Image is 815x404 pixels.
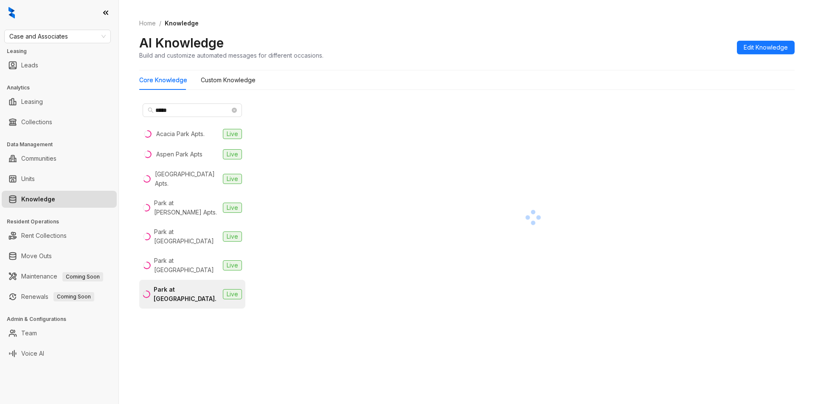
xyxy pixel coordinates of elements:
button: Edit Knowledge [737,41,795,54]
a: Communities [21,150,56,167]
h3: Admin & Configurations [7,315,118,323]
a: Team [21,325,37,342]
li: Renewals [2,288,117,305]
span: Live [223,129,242,139]
li: Maintenance [2,268,117,285]
div: Aspen Park Apts [156,150,202,159]
h3: Resident Operations [7,218,118,226]
li: Collections [2,114,117,131]
h3: Analytics [7,84,118,92]
span: Live [223,174,242,184]
li: Voice AI [2,345,117,362]
span: Live [223,203,242,213]
div: Park at [GEOGRAPHIC_DATA] [154,256,219,275]
div: Acacia Park Apts. [156,129,205,139]
span: Edit Knowledge [744,43,788,52]
a: Leasing [21,93,43,110]
span: Live [223,260,242,270]
h3: Leasing [7,47,118,55]
div: Core Knowledge [139,75,187,85]
span: Knowledge [165,20,199,27]
li: Communities [2,150,117,167]
div: Park at [GEOGRAPHIC_DATA] [154,227,219,246]
h2: AI Knowledge [139,35,224,51]
a: Leads [21,57,38,74]
li: Move Outs [2,248,117,265]
a: Rent Collections [21,227,67,244]
li: Leasing [2,93,117,110]
div: Build and customize automated messages for different occasions. [139,51,323,60]
span: Live [223,231,242,242]
span: Coming Soon [62,272,103,281]
li: / [159,19,161,28]
span: Case and Associates [9,30,106,43]
a: Collections [21,114,52,131]
a: Home [138,19,157,28]
span: close-circle [232,108,237,113]
li: Rent Collections [2,227,117,244]
span: Live [223,149,242,159]
li: Leads [2,57,117,74]
a: Units [21,170,35,187]
div: Park at [PERSON_NAME] Apts. [154,198,219,217]
div: Custom Knowledge [201,75,256,85]
a: Move Outs [21,248,52,265]
a: Voice AI [21,345,44,362]
img: logo [8,7,15,19]
h3: Data Management [7,141,118,148]
a: Knowledge [21,191,55,208]
span: Live [223,289,242,299]
li: Team [2,325,117,342]
li: Units [2,170,117,187]
a: RenewalsComing Soon [21,288,94,305]
div: Park at [GEOGRAPHIC_DATA]. [154,285,219,304]
span: search [148,107,154,113]
div: [GEOGRAPHIC_DATA] Apts. [155,170,219,188]
li: Knowledge [2,191,117,208]
span: Coming Soon [53,292,94,301]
